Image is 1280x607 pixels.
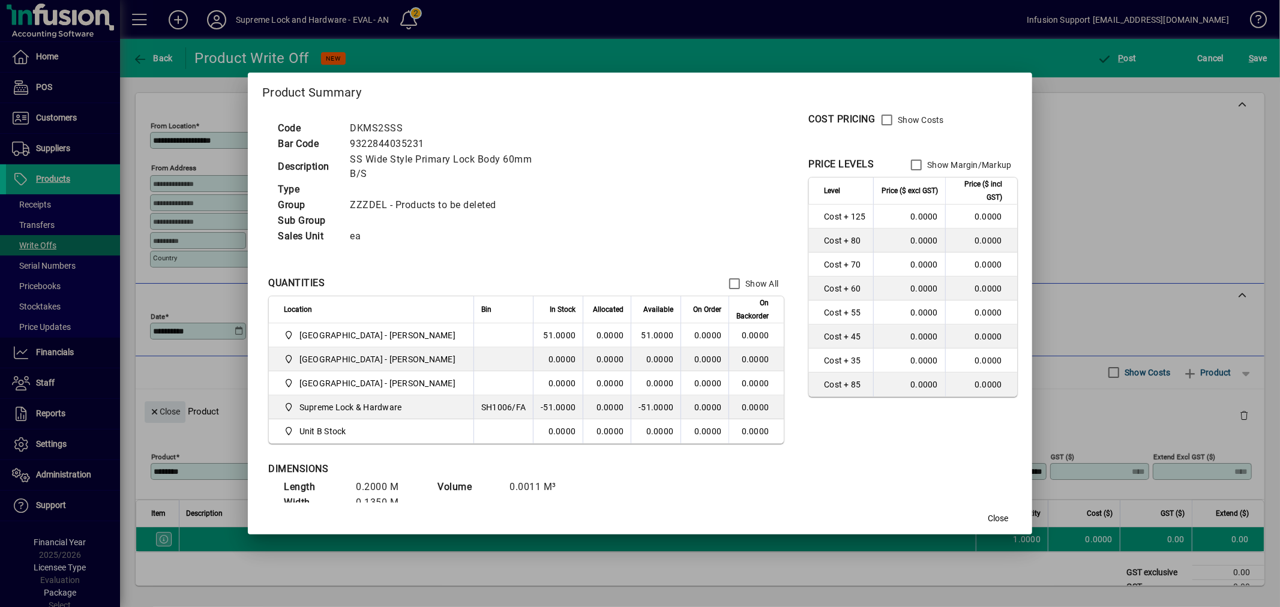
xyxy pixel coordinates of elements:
[272,197,344,213] td: Group
[824,211,866,223] span: Cost + 125
[729,371,784,395] td: 0.0000
[729,323,784,347] td: 0.0000
[736,296,769,323] span: On Backorder
[272,121,344,136] td: Code
[945,301,1017,324] td: 0.0000
[533,347,583,371] td: 0.0000
[503,479,575,495] td: 0.0011 M³
[824,378,866,390] span: Cost + 85
[945,253,1017,277] td: 0.0000
[925,159,1012,171] label: Show Margin/Markup
[988,512,1009,525] span: Close
[344,121,562,136] td: DKMS2SSS
[583,323,631,347] td: 0.0000
[350,479,422,495] td: 0.2000 M
[694,330,722,340] span: 0.0000
[953,178,1002,204] span: Price ($ incl GST)
[694,354,722,364] span: 0.0000
[882,184,938,197] span: Price ($ excl GST)
[583,419,631,443] td: 0.0000
[299,353,455,365] span: [GEOGRAPHIC_DATA] - [PERSON_NAME]
[631,347,681,371] td: 0.0000
[694,402,722,412] span: 0.0000
[268,276,325,290] div: QUANTITIES
[481,303,491,316] span: Bin
[808,112,875,127] div: COST PRICING
[873,324,945,348] td: 0.0000
[824,330,866,342] span: Cost + 45
[824,354,866,366] span: Cost + 35
[583,347,631,371] td: 0.0000
[945,348,1017,372] td: 0.0000
[694,426,722,436] span: 0.0000
[299,401,402,413] span: Supreme Lock & Hardware
[284,376,460,390] span: North Island - Paul
[533,395,583,419] td: -51.0000
[693,303,721,316] span: On Order
[873,277,945,301] td: 0.0000
[643,303,673,316] span: Available
[272,229,344,244] td: Sales Unit
[344,136,562,152] td: 9322844035231
[694,378,722,388] span: 0.0000
[284,352,460,366] span: North Island - Jason
[583,371,631,395] td: 0.0000
[873,253,945,277] td: 0.0000
[945,229,1017,253] td: 0.0000
[824,283,866,295] span: Cost + 60
[873,229,945,253] td: 0.0000
[248,73,1032,107] h2: Product Summary
[873,301,945,324] td: 0.0000
[729,395,784,419] td: 0.0000
[873,205,945,229] td: 0.0000
[278,495,350,510] td: Width
[593,303,623,316] span: Allocated
[824,306,866,318] span: Cost + 55
[873,348,945,372] td: 0.0000
[299,329,455,341] span: [GEOGRAPHIC_DATA] - [PERSON_NAME]
[631,419,681,443] td: 0.0000
[583,395,631,419] td: 0.0000
[533,371,583,395] td: 0.0000
[945,277,1017,301] td: 0.0000
[299,425,346,437] span: Unit B Stock
[729,419,784,443] td: 0.0000
[344,152,562,182] td: SS Wide Style Primary Lock Body 60mm B/S
[272,136,344,152] td: Bar Code
[895,114,944,126] label: Show Costs
[945,324,1017,348] td: 0.0000
[631,371,681,395] td: 0.0000
[533,323,583,347] td: 51.0000
[431,479,503,495] td: Volume
[533,419,583,443] td: 0.0000
[299,377,455,389] span: [GEOGRAPHIC_DATA] - [PERSON_NAME]
[278,479,350,495] td: Length
[945,205,1017,229] td: 0.0000
[979,508,1018,530] button: Close
[631,395,681,419] td: -51.0000
[473,395,533,419] td: SH1006/FA
[272,182,344,197] td: Type
[344,229,562,244] td: ea
[272,213,344,229] td: Sub Group
[272,152,344,182] td: Description
[344,197,562,213] td: ZZZDEL - Products to be deleted
[284,400,460,414] span: Supreme Lock & Hardware
[808,157,874,172] div: PRICE LEVELS
[729,347,784,371] td: 0.0000
[350,495,422,510] td: 0.1350 M
[945,372,1017,396] td: 0.0000
[631,323,681,347] td: 51.0000
[284,328,460,342] span: North Island - Cris
[550,303,575,316] span: In Stock
[824,184,840,197] span: Level
[743,278,778,290] label: Show All
[824,235,866,247] span: Cost + 80
[824,259,866,271] span: Cost + 70
[873,372,945,396] td: 0.0000
[268,462,568,476] div: DIMENSIONS
[284,303,312,316] span: Location
[284,424,460,438] span: Unit B Stock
